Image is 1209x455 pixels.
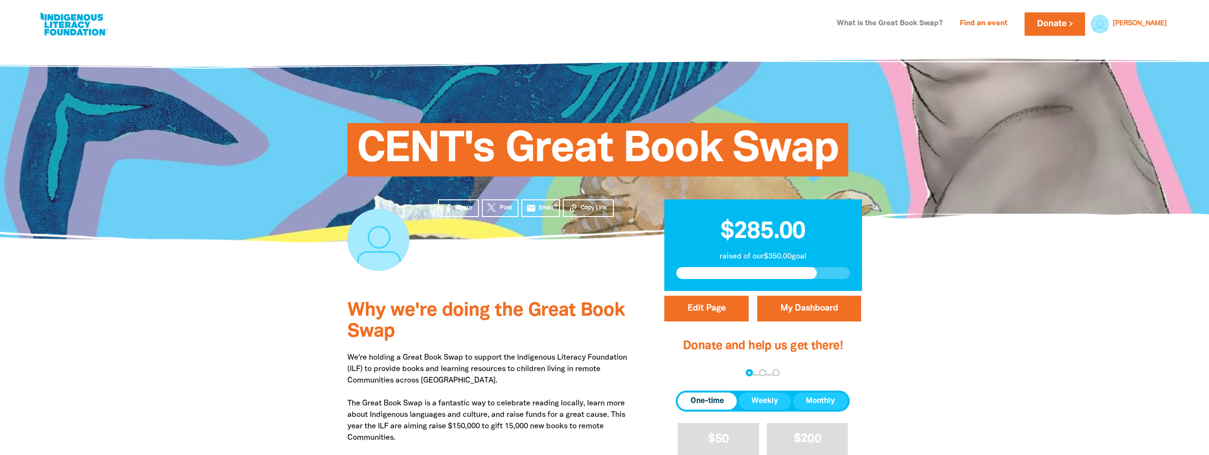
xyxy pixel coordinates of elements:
[739,393,791,410] button: Weekly
[500,204,512,212] span: Post
[691,395,724,407] span: One-time
[721,221,805,243] span: $285.00
[521,199,560,217] a: emailEmail
[752,395,778,407] span: Weekly
[772,369,780,376] button: Navigate to step 3 of 3 to enter your payment details
[831,16,948,31] a: What is the Great Book Swap?
[676,251,850,262] p: raised of our $350.00 goal
[759,369,766,376] button: Navigate to step 2 of 3 to enter your details
[482,199,518,217] a: Post
[539,204,553,212] span: Email
[1025,12,1085,36] a: Donate
[683,341,843,352] span: Donate and help us get there!
[1113,21,1167,27] a: [PERSON_NAME]
[793,393,848,410] button: Monthly
[526,203,536,213] i: email
[563,199,614,217] button: Copy Link
[806,395,835,407] span: Monthly
[794,434,821,445] span: $200
[708,434,729,445] span: $50
[581,204,607,212] span: Copy Link
[456,204,472,212] span: Share
[347,302,625,341] span: Why we're doing the Great Book Swap
[664,296,749,321] button: Edit Page
[954,16,1013,31] a: Find an event
[757,296,861,321] a: My Dashboard
[676,391,850,412] div: Donation frequency
[438,199,479,217] a: Share
[678,393,737,410] button: One-time
[357,130,839,176] span: CENT's Great Book Swap
[746,369,753,376] button: Navigate to step 1 of 3 to enter your donation amount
